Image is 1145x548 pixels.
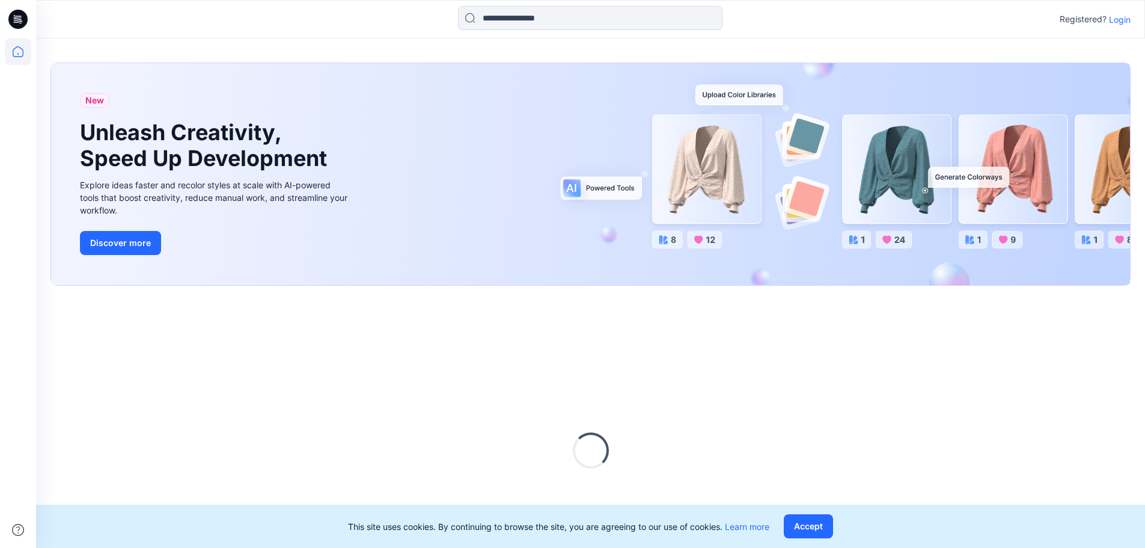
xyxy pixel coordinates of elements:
div: Explore ideas faster and recolor styles at scale with AI-powered tools that boost creativity, red... [80,179,350,217]
p: Registered? [1060,12,1107,26]
h1: Unleash Creativity, Speed Up Development [80,120,332,171]
button: Discover more [80,231,161,255]
p: This site uses cookies. By continuing to browse the site, you are agreeing to our use of cookies. [348,520,769,533]
a: Learn more [725,522,769,532]
button: Accept [784,514,833,538]
a: Discover more [80,231,350,255]
span: New [85,93,104,108]
p: Login [1109,13,1131,26]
